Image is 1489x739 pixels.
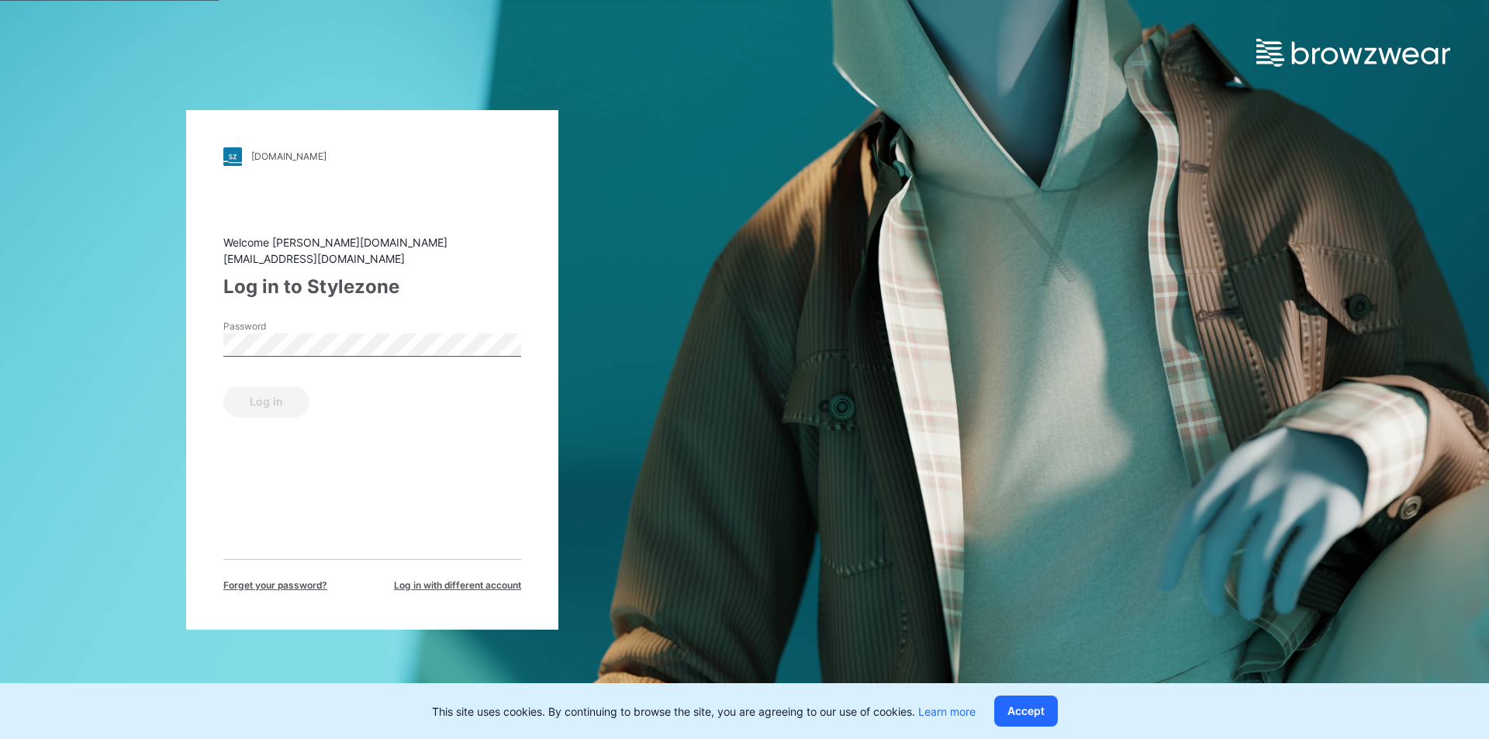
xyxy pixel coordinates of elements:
[251,150,326,162] div: [DOMAIN_NAME]
[432,703,976,720] p: This site uses cookies. By continuing to browse the site, you are agreeing to our use of cookies.
[223,578,327,592] span: Forget your password?
[223,147,242,166] img: stylezone-logo.562084cfcfab977791bfbf7441f1a819.svg
[1256,39,1450,67] img: browzwear-logo.e42bd6dac1945053ebaf764b6aa21510.svg
[223,234,521,267] div: Welcome [PERSON_NAME][DOMAIN_NAME][EMAIL_ADDRESS][DOMAIN_NAME]
[223,147,521,166] a: [DOMAIN_NAME]
[394,578,521,592] span: Log in with different account
[918,705,976,718] a: Learn more
[223,319,332,333] label: Password
[223,273,521,301] div: Log in to Stylezone
[994,696,1058,727] button: Accept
